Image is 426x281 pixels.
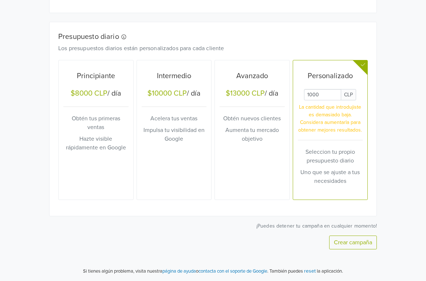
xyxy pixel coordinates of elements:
h5: Presupuesto diario [58,32,357,41]
p: Impulsa tu visibilidad en Google [142,126,207,143]
button: Intermedio$10000 CLP/ díaAcelera tus ventasImpulsa tu visibilidad en Google [137,60,212,200]
h5: / día [63,89,129,99]
p: Obtén tus primeras ventas [63,114,129,132]
p: Aumenta tu mercado objetivo [220,126,285,143]
input: Daily Custom Budget [304,89,341,100]
p: Obtén nuevos clientes [220,114,285,123]
div: $8000 CLP [71,89,107,98]
p: La cantidad que introdujiste es demasiado baja. Considera aumentarla para obtener mejores resulta... [298,103,363,134]
button: reset [304,267,316,275]
button: Crear campaña [329,236,377,249]
p: Si tienes algún problema, visita nuestra o . [83,268,268,275]
button: Avanzado$13000 CLP/ díaObtén nuevos clientesAumenta tu mercado objetivo [215,60,289,200]
button: Principiante$8000 CLP/ díaObtén tus primeras ventasHazte visible rápidamente en Google [59,60,133,200]
h5: / día [220,89,285,99]
a: página de ayuda [162,268,196,274]
p: ¡Puedes detener tu campaña en cualquier momento! [49,222,377,230]
span: CLP [341,89,356,100]
h5: Intermedio [142,72,207,80]
button: PersonalizadoDaily Custom BudgetCLPLa cantidad que introdujiste es demasiado baja. Considera aume... [293,60,368,200]
h5: Personalizado [298,72,363,80]
p: También puedes la aplicación. [268,267,343,275]
h5: / día [142,89,207,99]
div: $10000 CLP [147,89,187,98]
h5: Avanzado [220,72,285,80]
p: Acelera tus ventas [142,114,207,123]
p: Seleccion tu propio presupuesto diario [298,148,363,165]
a: contacta con el soporte de Google [198,268,267,274]
div: Los presupuestos diarios están personalizados para cada cliente [53,44,362,53]
p: Uno que se ajuste a tus necesidades [298,168,363,185]
div: $13000 CLP [226,89,265,98]
h5: Principiante [63,72,129,80]
p: Hazte visible rápidamente en Google [63,135,129,152]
